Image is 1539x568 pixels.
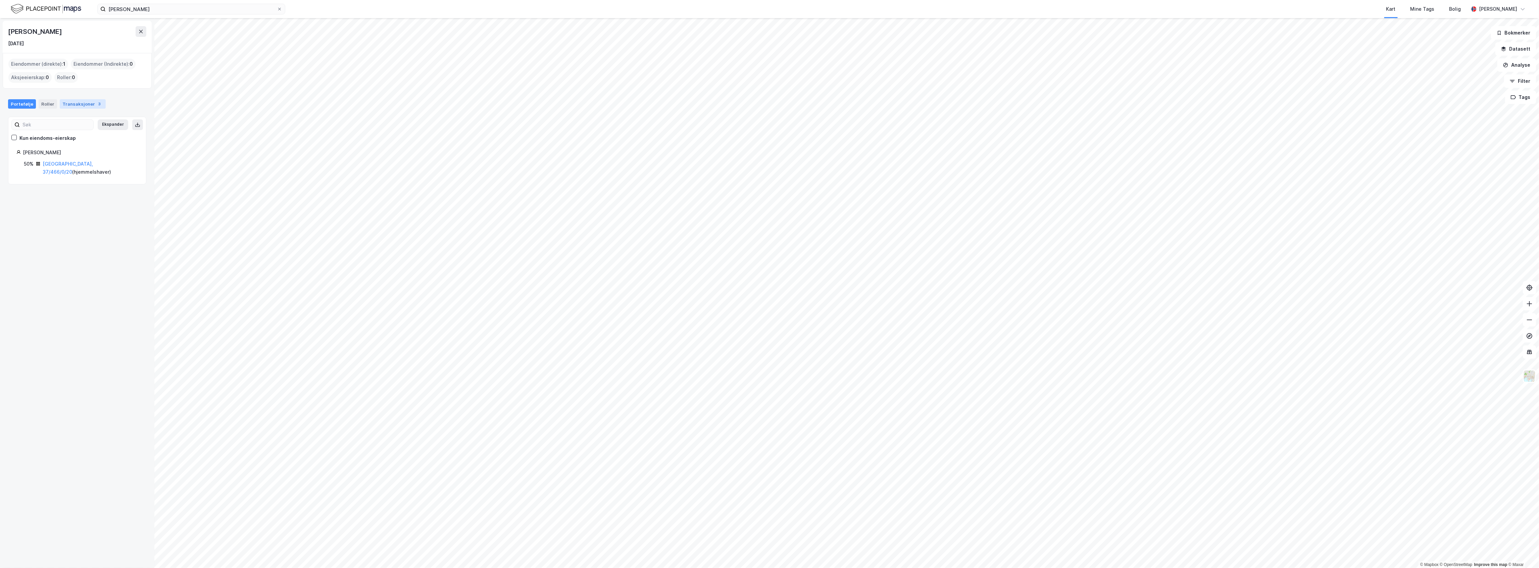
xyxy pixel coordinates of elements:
button: Tags [1505,91,1536,104]
input: Søk på adresse, matrikkel, gårdeiere, leietakere eller personer [106,4,277,14]
div: Bolig [1449,5,1461,13]
button: Datasett [1495,42,1536,56]
div: [DATE] [8,40,24,48]
div: Kontrollprogram for chat [1505,536,1539,568]
button: Analyse [1497,58,1536,72]
a: OpenStreetMap [1440,562,1473,567]
div: Kun eiendoms-eierskap [19,134,76,142]
a: Improve this map [1474,562,1507,567]
div: Portefølje [8,99,36,109]
div: Transaksjoner [60,99,106,109]
span: 0 [72,73,75,81]
a: Mapbox [1420,562,1439,567]
div: Roller : [54,72,78,83]
div: Eiendommer (Indirekte) : [71,59,136,69]
div: Eiendommer (direkte) : [8,59,68,69]
div: [PERSON_NAME] [1479,5,1518,13]
div: Aksjeeierskap : [8,72,52,83]
span: 1 [63,60,65,68]
div: [PERSON_NAME] [23,149,138,157]
div: ( hjemmelshaver ) [43,160,138,176]
div: Mine Tags [1410,5,1435,13]
span: 0 [130,60,133,68]
div: Roller [39,99,57,109]
span: 0 [46,73,49,81]
div: Kart [1386,5,1396,13]
button: Ekspander [98,119,128,130]
img: logo.f888ab2527a4732fd821a326f86c7f29.svg [11,3,81,15]
a: [GEOGRAPHIC_DATA], 37/466/0/20 [43,161,93,175]
div: [PERSON_NAME] [8,26,63,37]
img: Z [1523,370,1536,383]
button: Bokmerker [1491,26,1536,40]
div: 50% [24,160,34,168]
iframe: Chat Widget [1505,536,1539,568]
button: Filter [1504,74,1536,88]
div: 3 [96,101,103,107]
input: Søk [20,120,93,130]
